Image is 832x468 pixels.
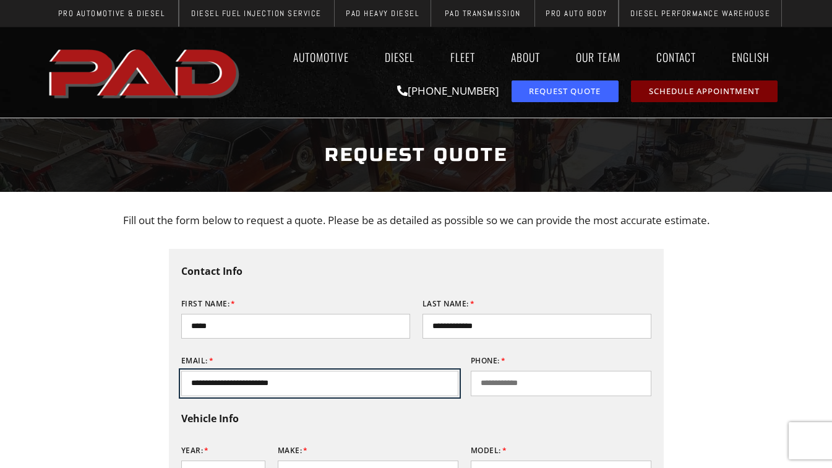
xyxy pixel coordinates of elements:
[422,294,475,314] label: Last Name:
[346,9,419,17] span: PAD Heavy Diesel
[529,87,601,95] span: Request Quote
[471,441,507,461] label: Model:
[58,9,165,17] span: Pro Automotive & Diesel
[45,39,246,106] img: The image shows the word "PAD" in bold, red, uppercase letters with a slight shadow effect.
[631,80,778,102] a: schedule repair or service appointment
[630,9,770,17] span: Diesel Performance Warehouse
[471,351,506,371] label: Phone:
[181,441,209,461] label: Year:
[499,43,552,71] a: About
[397,84,499,98] a: [PHONE_NUMBER]
[191,9,322,17] span: Diesel Fuel Injection Service
[512,80,619,102] a: request a service or repair quote
[45,39,246,106] a: pro automotive and diesel home page
[720,43,787,71] a: English
[439,43,487,71] a: Fleet
[546,9,607,17] span: Pro Auto Body
[181,412,239,425] b: Vehicle Info
[278,441,308,461] label: Make:
[181,351,214,371] label: Email:
[181,264,242,278] b: Contact Info
[51,210,781,230] p: Fill out the form below to request a quote. Please be as detailed as possible so we can provide t...
[181,294,236,314] label: First Name:
[564,43,632,71] a: Our Team
[445,9,521,17] span: PAD Transmission
[649,87,760,95] span: Schedule Appointment
[373,43,426,71] a: Diesel
[645,43,708,71] a: Contact
[51,132,781,178] h1: Request Quote
[246,43,787,71] nav: Menu
[281,43,361,71] a: Automotive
